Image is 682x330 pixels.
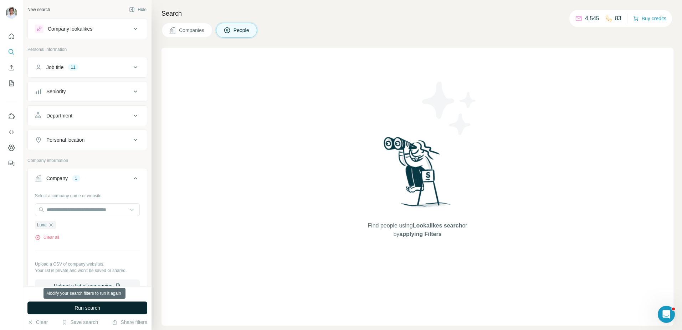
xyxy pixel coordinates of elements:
button: Save search [62,319,98,326]
div: Job title [46,64,63,71]
div: 1 [72,175,80,182]
div: New search [27,6,50,13]
div: Department [46,112,72,119]
iframe: Intercom live chat [658,306,675,323]
button: Use Surfe on LinkedIn [6,110,17,123]
button: Quick start [6,30,17,43]
button: Clear all [35,234,59,241]
button: Share filters [112,319,147,326]
p: 83 [615,14,621,23]
p: Personal information [27,46,147,53]
div: Company lookalikes [48,25,92,32]
div: Personal location [46,136,84,143]
span: applying Filters [399,231,441,237]
button: Dashboard [6,141,17,154]
span: Companies [179,27,205,34]
p: 4,545 [585,14,599,23]
button: Upload a list of companies [35,279,140,292]
button: Run search [27,302,147,314]
img: Avatar [6,7,17,19]
button: Use Surfe API [6,126,17,138]
div: 1989 search results remaining [59,291,116,297]
span: Find people using or by [360,221,475,239]
span: People [234,27,250,34]
div: Select a company name or website [35,190,140,199]
button: Company lookalikes [28,20,147,37]
button: Search [6,46,17,58]
p: Upload a CSV of company websites. [35,261,140,267]
h4: Search [161,9,673,19]
button: Department [28,107,147,124]
div: Company [46,175,68,182]
img: Surfe Illustration - Stars [417,76,482,140]
button: Buy credits [633,14,666,23]
button: Clear [27,319,48,326]
span: Luna [37,222,47,228]
p: Your list is private and won't be saved or shared. [35,267,140,274]
img: Surfe Illustration - Woman searching with binoculars [380,135,455,214]
p: Company information [27,157,147,164]
button: Feedback [6,157,17,170]
button: Company1 [28,170,147,190]
button: Seniority [28,83,147,100]
button: My lists [6,77,17,90]
button: Job title11 [28,59,147,76]
span: Run search [75,304,100,311]
span: Lookalikes search [413,222,462,229]
div: 11 [68,64,78,70]
button: Enrich CSV [6,61,17,74]
button: Hide [124,4,152,15]
button: Personal location [28,131,147,148]
div: Seniority [46,88,66,95]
